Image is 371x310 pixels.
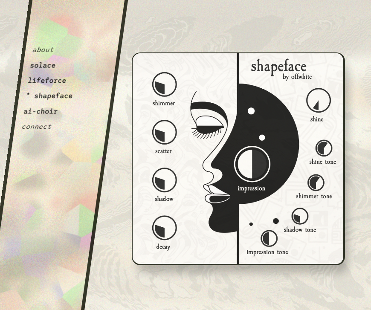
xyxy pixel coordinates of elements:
button: about [32,46,54,54]
button: solace [29,61,56,70]
button: connect [21,122,52,131]
button: * shapeface [25,92,73,100]
button: lifeforce [27,76,67,85]
button: ai-choir [23,107,58,116]
img: shapeface.9492551d.png [132,52,345,265]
